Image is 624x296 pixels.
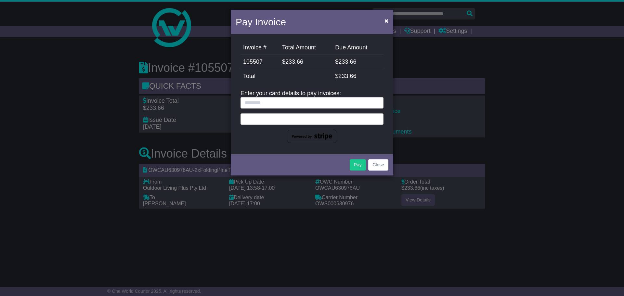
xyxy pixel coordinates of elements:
[384,17,388,24] span: ×
[240,69,332,84] td: Total
[240,90,383,143] div: Enter your card details to pay invoices:
[338,73,356,79] span: 233.66
[332,55,383,69] td: $
[350,159,366,171] button: Pay
[288,130,336,143] img: powered-by-stripe.png
[368,159,388,171] button: Close
[381,14,392,27] button: Close
[240,41,279,55] td: Invoice #
[279,41,332,55] td: Total Amount
[332,41,383,55] td: Due Amount
[245,116,379,121] iframe: Secure card payment input frame
[285,58,303,65] span: 233.66
[240,55,279,69] td: 105507
[236,15,286,29] h4: Pay Invoice
[279,55,332,69] td: $
[332,69,383,84] td: $
[338,58,356,65] span: 233.66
